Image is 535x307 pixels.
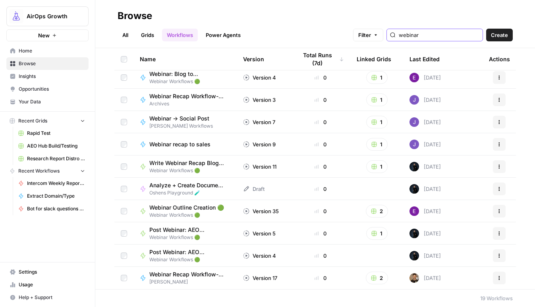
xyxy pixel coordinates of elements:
[6,29,89,41] button: New
[149,122,216,130] span: [PERSON_NAME] Workflows
[409,184,419,194] img: mae98n22be7w2flmvint2g1h8u9g
[366,205,388,218] button: 2
[297,185,344,193] div: 0
[149,92,224,100] span: Webinar Recap Workflow-Email
[243,118,275,126] div: Version 7
[243,252,276,260] div: Version 4
[149,234,230,241] span: Webinar Workflows 🟢
[9,9,23,23] img: AirOps Growth Logo
[6,115,89,127] button: Recent Grids
[27,130,85,137] span: Rapid Test
[409,229,441,238] div: [DATE]
[366,71,388,84] button: 1
[6,6,89,26] button: Workspace: AirOps Growth
[140,226,230,241] a: Post Webinar: AEO Takeaways v2 🟢Webinar Workflows 🟢
[149,204,224,212] span: Webinar Outline Creation 🟢
[409,95,419,105] img: ubsf4auoma5okdcylokeqxbo075l
[366,138,388,151] button: 1
[243,274,277,282] div: Version 17
[297,118,344,126] div: 0
[15,202,89,215] a: Bot for slack questions pt.1
[243,207,279,215] div: Version 35
[366,160,388,173] button: 1
[38,31,50,39] span: New
[19,85,85,93] span: Opportunities
[297,163,344,171] div: 0
[6,45,89,57] a: Home
[140,92,230,107] a: Webinar Recap Workflow-EmailArchives
[15,140,89,152] a: AEO Hub Build/Testing
[162,29,198,41] a: Workflows
[366,227,388,240] button: 1
[486,29,513,41] button: Create
[399,31,479,39] input: Search
[19,73,85,80] span: Insights
[149,270,224,278] span: Webinar Recap Workflow-Blog-Post-1
[140,248,230,263] a: Post Webinar: AEO Takeaways 🟢Webinar Workflows 🟢
[149,248,224,256] span: Post Webinar: AEO Takeaways 🟢
[491,31,508,39] span: Create
[140,159,230,174] a: Write Webinar Recap Blog Article 🟢Webinar Workflows 🟢
[140,48,230,70] div: Name
[243,74,276,82] div: Version 4
[149,212,230,219] span: Webinar Workflows 🟢
[6,57,89,70] a: Browse
[149,115,209,122] span: Webinar -> Social Post
[19,60,85,67] span: Browse
[19,98,85,105] span: Your Data
[243,229,276,237] div: Version 5
[27,155,85,162] span: Research Report Distro Workflows
[19,268,85,276] span: Settings
[409,48,440,70] div: Last Edited
[19,47,85,54] span: Home
[27,12,75,20] span: AirOps Growth
[140,115,230,130] a: Webinar -> Social Post[PERSON_NAME] Workflows
[409,273,419,283] img: 36rz0nf6lyfqsoxlb67712aiq2cf
[140,270,230,286] a: Webinar Recap Workflow-Blog-Post-1[PERSON_NAME]
[6,95,89,108] a: Your Data
[136,29,159,41] a: Grids
[353,29,383,41] button: Filter
[243,96,276,104] div: Version 3
[18,117,47,124] span: Recent Grids
[6,278,89,291] a: Usage
[149,226,224,234] span: Post Webinar: AEO Takeaways v2 🟢
[489,48,510,70] div: Actions
[297,252,344,260] div: 0
[409,162,441,171] div: [DATE]
[27,142,85,150] span: AEO Hub Build/Testing
[409,251,419,260] img: mae98n22be7w2flmvint2g1h8u9g
[366,93,388,106] button: 1
[19,294,85,301] span: Help + Support
[140,70,230,85] a: Webinar: Blog to Knowledge BaseWebinar Workflows 🟢
[149,278,230,286] span: [PERSON_NAME]
[201,29,245,41] a: Power Agents
[409,229,419,238] img: mae98n22be7w2flmvint2g1h8u9g
[27,180,85,187] span: Intercom Weekly Report to Slack
[297,74,344,82] div: 0
[409,73,419,82] img: tb834r7wcu795hwbtepf06oxpmnl
[409,206,419,216] img: tb834r7wcu795hwbtepf06oxpmnl
[297,274,344,282] div: 0
[15,152,89,165] a: Research Report Distro Workflows
[243,48,264,70] div: Version
[149,181,224,189] span: Analyze + Create Document for Webinar Article Formatting 🟡
[297,207,344,215] div: 0
[409,162,419,171] img: mae98n22be7w2flmvint2g1h8u9g
[149,159,224,167] span: Write Webinar Recap Blog Article 🟢
[6,165,89,177] button: Recent Workflows
[409,73,441,82] div: [DATE]
[243,185,265,193] div: Draft
[409,206,441,216] div: [DATE]
[6,83,89,95] a: Opportunities
[149,256,230,263] span: Webinar Workflows 🟢
[297,229,344,237] div: 0
[140,181,230,196] a: Analyze + Create Document for Webinar Article Formatting 🟡Oshens Playground 🧪
[27,192,85,200] span: Extract Domain/Type
[409,117,441,127] div: [DATE]
[6,266,89,278] a: Settings
[118,10,152,22] div: Browse
[366,116,388,128] button: 1
[27,205,85,212] span: Bot for slack questions pt.1
[140,204,230,219] a: Webinar Outline Creation 🟢Webinar Workflows 🟢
